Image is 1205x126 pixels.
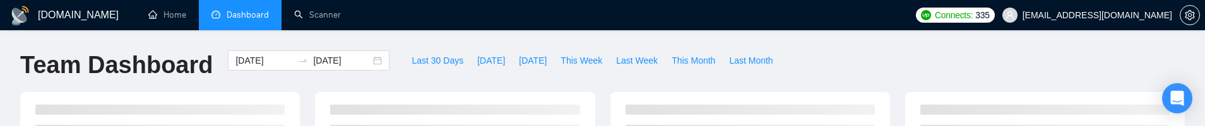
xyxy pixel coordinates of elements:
[20,50,213,80] h1: Team Dashboard
[512,50,554,71] button: [DATE]
[975,8,989,22] span: 335
[294,9,341,20] a: searchScanner
[609,50,665,71] button: Last Week
[227,9,269,20] span: Dashboard
[148,9,186,20] a: homeHome
[470,50,512,71] button: [DATE]
[921,10,931,20] img: upwork-logo.png
[561,54,602,67] span: This Week
[729,54,773,67] span: Last Month
[298,55,308,66] span: to
[665,50,722,71] button: This Month
[10,6,30,26] img: logo
[313,54,371,67] input: End date
[1180,10,1200,20] a: setting
[672,54,715,67] span: This Month
[554,50,609,71] button: This Week
[477,54,505,67] span: [DATE]
[412,54,463,67] span: Last 30 Days
[1180,5,1200,25] button: setting
[935,8,973,22] span: Connects:
[235,54,293,67] input: Start date
[298,55,308,66] span: swap-right
[405,50,470,71] button: Last 30 Days
[519,54,547,67] span: [DATE]
[211,10,220,19] span: dashboard
[722,50,780,71] button: Last Month
[1180,10,1199,20] span: setting
[616,54,658,67] span: Last Week
[1162,83,1192,113] div: Open Intercom Messenger
[1006,11,1014,20] span: user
